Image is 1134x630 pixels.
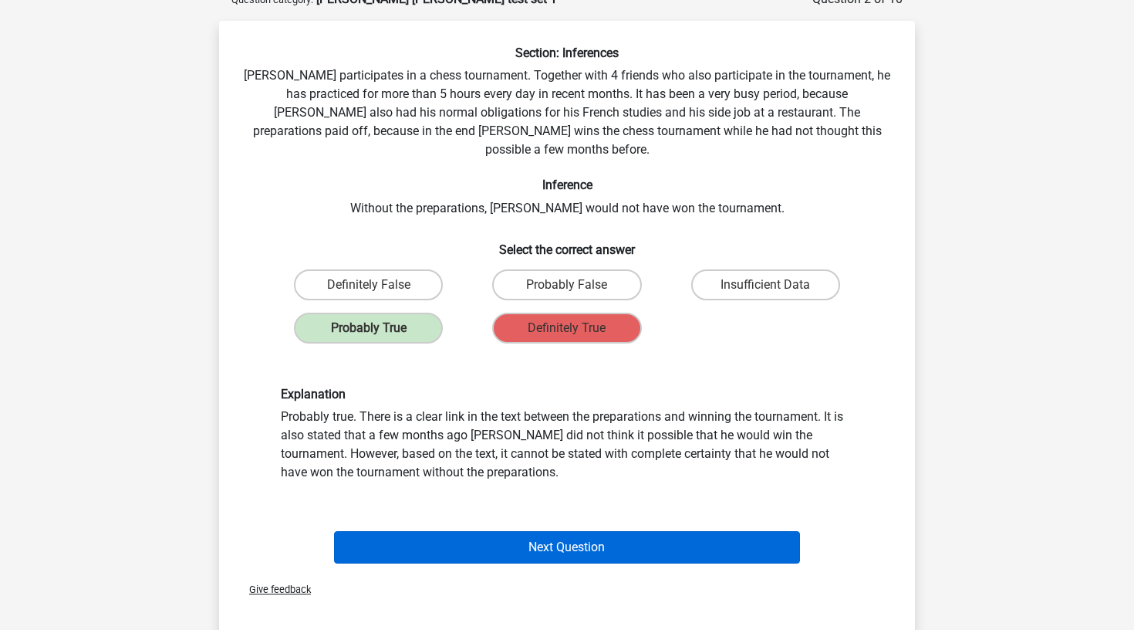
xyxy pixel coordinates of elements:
[237,584,311,595] span: Give feedback
[334,531,801,564] button: Next Question
[244,230,890,257] h6: Select the correct answer
[225,46,909,570] div: [PERSON_NAME] participates in a chess tournament. Together with 4 friends who also participate in...
[269,387,865,482] div: Probably true. There is a clear link in the text between the preparations and winning the tournam...
[294,313,443,344] label: Probably True
[244,46,890,60] h6: Section: Inferences
[281,387,853,401] h6: Explanation
[244,178,890,192] h6: Inference
[294,269,443,300] label: Definitely False
[691,269,840,300] label: Insufficient Data
[492,313,641,344] label: Definitely True
[492,269,641,300] label: Probably False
